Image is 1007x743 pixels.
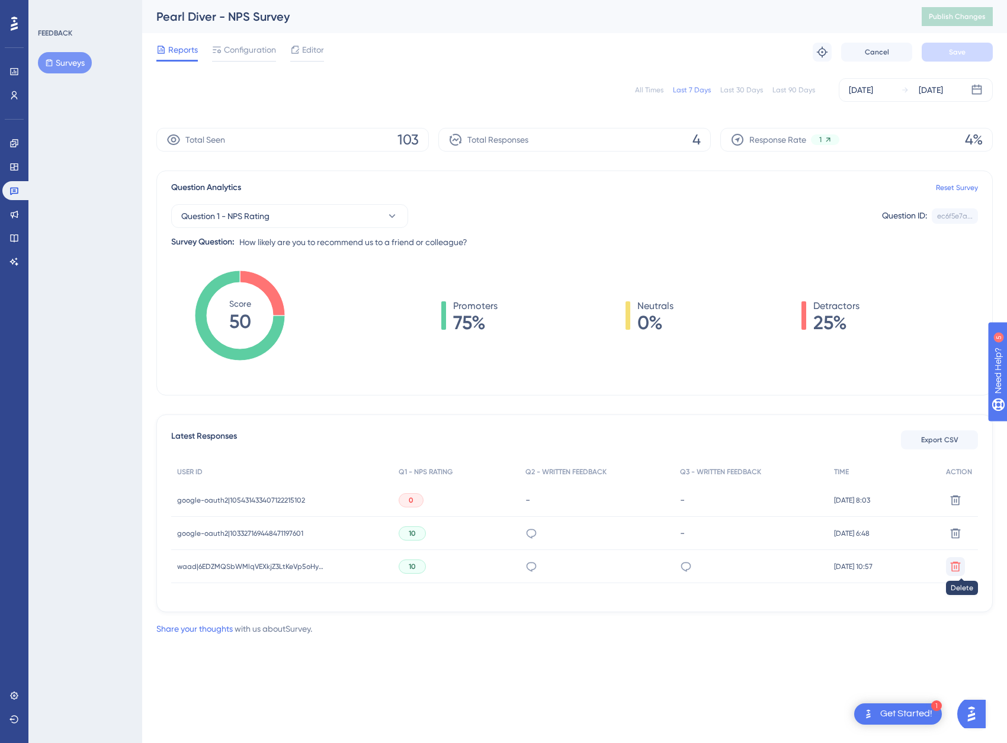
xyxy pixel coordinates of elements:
span: Q2 - WRITTEN FEEDBACK [525,467,607,477]
tspan: Score [229,299,251,308]
span: USER ID [177,467,203,477]
span: Publish Changes [929,12,986,21]
div: 1 [931,700,942,711]
div: Last 90 Days [772,85,815,95]
span: Response Rate [749,133,806,147]
div: - [525,494,668,506]
span: 4% [965,130,983,149]
div: Last 7 Days [673,85,711,95]
span: Detractors [813,299,860,313]
span: 0 [409,496,413,505]
span: [DATE] 6:48 [834,529,870,538]
span: Need Help? [28,3,74,17]
div: [DATE] [919,83,943,97]
button: Question 1 - NPS Rating [171,204,408,228]
span: 0% [637,313,674,332]
button: Publish Changes [922,7,993,26]
span: Question Analytics [171,181,241,195]
span: google-oauth2|105431433407122215102 [177,496,305,505]
div: ec6f5e7a... [937,211,973,221]
span: Latest Responses [171,429,237,451]
span: 25% [813,313,860,332]
a: Reset Survey [936,183,978,192]
span: Editor [302,43,324,57]
div: - [680,494,823,506]
iframe: UserGuiding AI Assistant Launcher [957,696,993,732]
span: Total Seen [185,133,225,147]
span: 10 [409,529,416,538]
span: Reports [168,43,198,57]
div: with us about Survey . [156,622,312,636]
span: [DATE] 10:57 [834,562,873,571]
div: Last 30 Days [720,85,763,95]
div: 5 [82,6,86,15]
span: How likely are you to recommend us to a friend or colleague? [239,235,467,249]
span: 10 [409,562,416,571]
span: 75% [453,313,498,332]
div: All Times [635,85,663,95]
div: Pearl Diver - NPS Survey [156,8,892,25]
div: Open Get Started! checklist, remaining modules: 1 [854,703,942,725]
span: Cancel [865,47,889,57]
tspan: 50 [229,310,251,333]
span: waad|6EDZMQSbWMlqVEXkjZ3LtKeVp5oHyhMazPdUWnbfU2E [177,562,325,571]
span: Total Responses [467,133,528,147]
button: Export CSV [901,430,978,449]
span: Question 1 - NPS Rating [181,209,270,223]
img: launcher-image-alternative-text [861,707,875,721]
button: Save [922,43,993,62]
div: Question ID: [882,208,927,224]
span: Configuration [224,43,276,57]
span: 103 [397,130,419,149]
span: ACTION [946,467,972,477]
div: FEEDBACK [38,28,72,38]
span: Q3 - WRITTEN FEEDBACK [680,467,761,477]
span: Q1 - NPS RATING [399,467,453,477]
span: Save [949,47,966,57]
span: Promoters [453,299,498,313]
span: google-oauth2|103327169448471197601 [177,529,303,538]
div: Get Started! [880,707,932,721]
a: Share your thoughts [156,624,233,633]
div: [DATE] [849,83,873,97]
button: Surveys [38,52,92,73]
span: Export CSV [921,435,958,445]
span: 1 [819,135,822,144]
span: TIME [834,467,849,477]
div: - [680,528,823,539]
span: 4 [692,130,701,149]
div: Survey Question: [171,235,235,249]
span: [DATE] 8:03 [834,496,870,505]
button: Cancel [841,43,912,62]
span: Neutrals [637,299,674,313]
